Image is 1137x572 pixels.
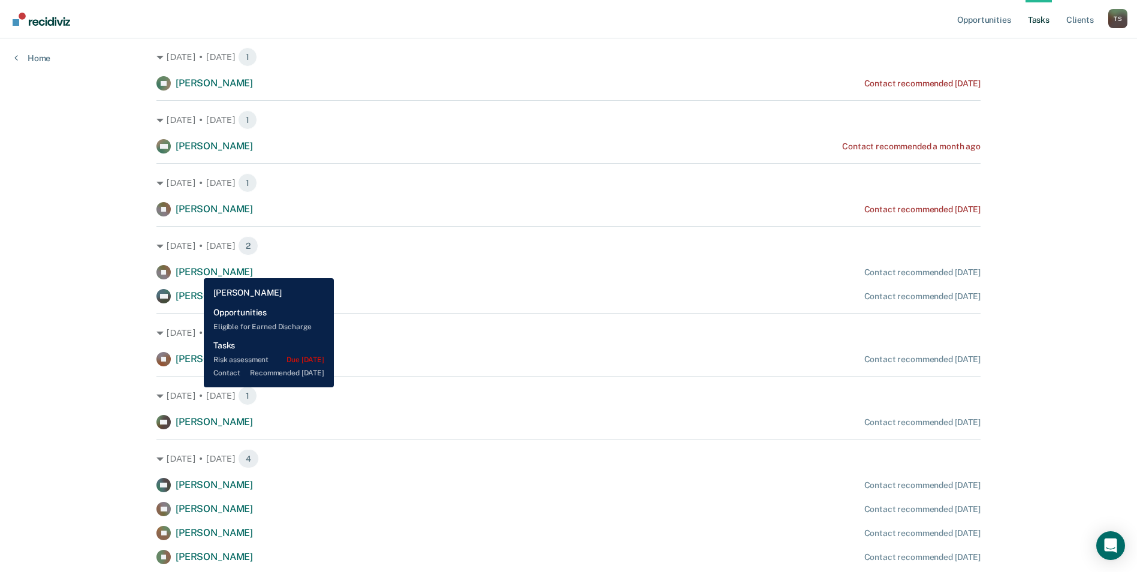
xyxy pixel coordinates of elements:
[176,77,253,89] span: [PERSON_NAME]
[176,527,253,538] span: [PERSON_NAME]
[176,551,253,562] span: [PERSON_NAME]
[864,354,981,365] div: Contact recommended [DATE]
[238,47,257,67] span: 1
[156,47,981,67] div: [DATE] • [DATE] 1
[238,236,258,255] span: 2
[1108,9,1127,28] div: T S
[238,173,257,192] span: 1
[13,13,70,26] img: Recidiviz
[864,79,981,89] div: Contact recommended [DATE]
[156,173,981,192] div: [DATE] • [DATE] 1
[864,291,981,302] div: Contact recommended [DATE]
[156,236,981,255] div: [DATE] • [DATE] 2
[156,110,981,130] div: [DATE] • [DATE] 1
[842,142,981,152] div: Contact recommended a month ago
[176,503,253,514] span: [PERSON_NAME]
[176,416,253,428] span: [PERSON_NAME]
[176,266,253,278] span: [PERSON_NAME]
[176,203,253,215] span: [PERSON_NAME]
[1096,531,1125,560] div: Open Intercom Messenger
[238,386,257,405] span: 1
[864,504,981,514] div: Contact recommended [DATE]
[156,386,981,405] div: [DATE] • [DATE] 1
[238,323,257,342] span: 1
[864,204,981,215] div: Contact recommended [DATE]
[238,110,257,130] span: 1
[864,480,981,490] div: Contact recommended [DATE]
[864,528,981,538] div: Contact recommended [DATE]
[864,417,981,428] div: Contact recommended [DATE]
[176,479,253,490] span: [PERSON_NAME]
[864,552,981,562] div: Contact recommended [DATE]
[14,53,50,64] a: Home
[238,449,259,468] span: 4
[176,140,253,152] span: [PERSON_NAME]
[1108,9,1127,28] button: Profile dropdown button
[156,323,981,342] div: [DATE] • [DATE] 1
[176,290,253,302] span: [PERSON_NAME]
[176,353,253,365] span: [PERSON_NAME]
[156,449,981,468] div: [DATE] • [DATE] 4
[864,267,981,278] div: Contact recommended [DATE]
